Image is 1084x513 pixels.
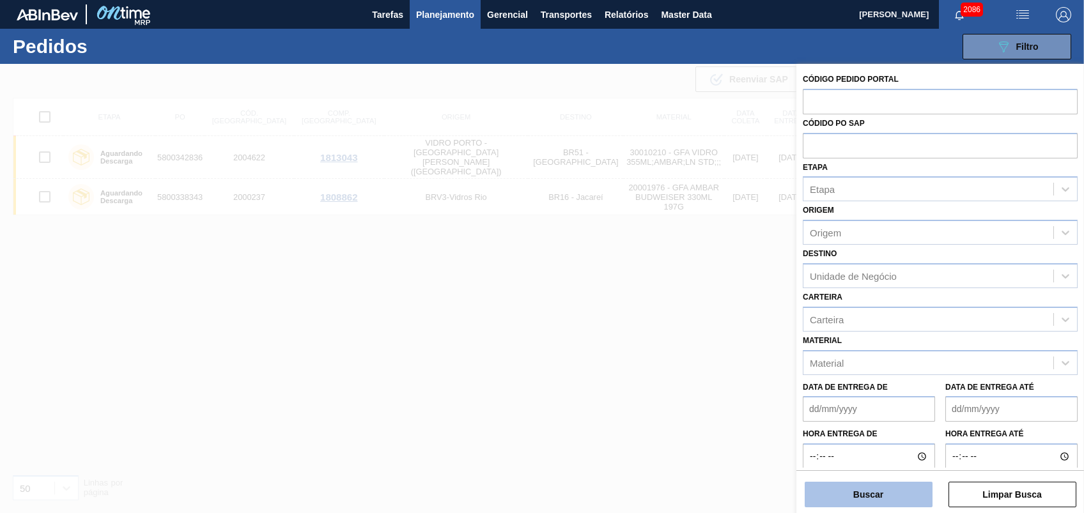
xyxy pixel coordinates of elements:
[803,163,828,172] label: Etapa
[803,119,865,128] label: Códido PO SAP
[803,336,842,345] label: Material
[961,3,983,17] span: 2086
[1016,42,1039,52] span: Filtro
[810,270,897,281] div: Unidade de Negócio
[17,9,78,20] img: TNhmsLtSVTkK8tSr43FrP2fwEKptu5GPRR3wAAAABJRU5ErkJggg==
[810,184,835,195] div: Etapa
[810,314,844,325] div: Carteira
[803,425,935,443] label: Hora entrega de
[803,293,842,302] label: Carteira
[939,6,980,24] button: Notificações
[1056,7,1071,22] img: Logout
[803,206,834,215] label: Origem
[945,425,1078,443] label: Hora entrega até
[810,357,844,368] div: Material
[416,7,474,22] span: Planejamento
[1015,7,1030,22] img: userActions
[945,383,1034,392] label: Data de Entrega até
[945,396,1078,422] input: dd/mm/yyyy
[803,249,837,258] label: Destino
[963,34,1071,59] button: Filtro
[605,7,648,22] span: Relatórios
[810,227,841,238] div: Origem
[13,39,200,54] h1: Pedidos
[661,7,711,22] span: Master Data
[487,7,528,22] span: Gerencial
[372,7,403,22] span: Tarefas
[803,75,899,84] label: Código Pedido Portal
[803,396,935,422] input: dd/mm/yyyy
[803,383,888,392] label: Data de Entrega de
[541,7,592,22] span: Transportes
